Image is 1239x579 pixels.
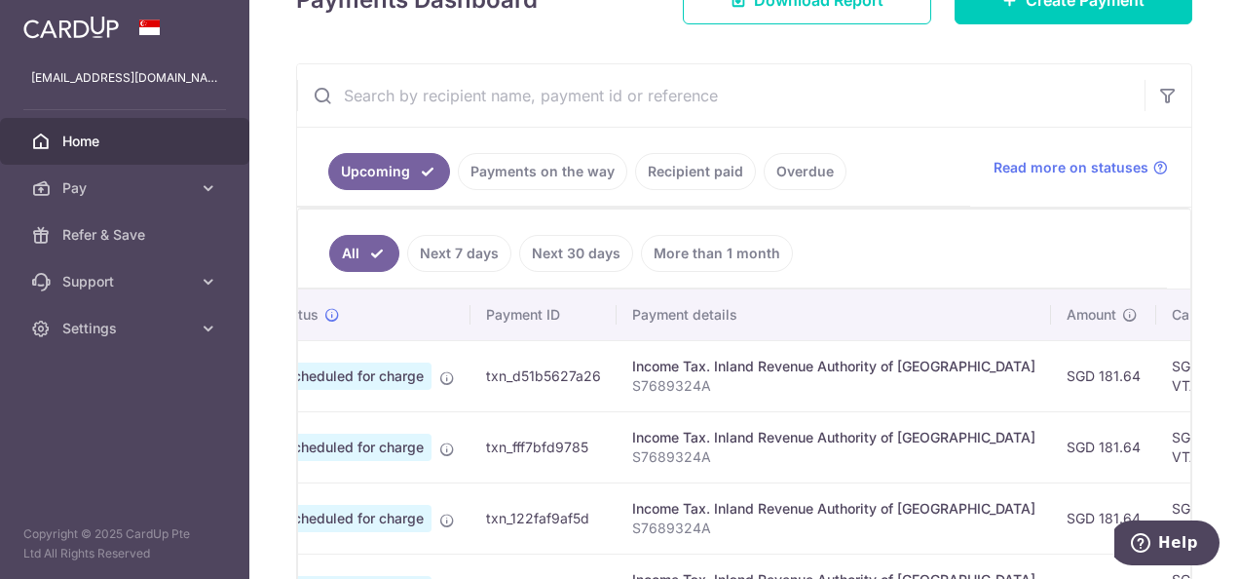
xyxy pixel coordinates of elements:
a: Payments on the way [458,153,627,190]
span: Pay [62,178,191,198]
div: Income Tax. Inland Revenue Authority of [GEOGRAPHIC_DATA] [632,428,1035,447]
span: Amount [1067,305,1116,325]
div: Income Tax. Inland Revenue Authority of [GEOGRAPHIC_DATA] [632,499,1035,519]
td: SGD 181.64 [1051,340,1156,411]
td: txn_fff7bfd9785 [470,411,617,482]
p: S7689324A [632,519,1035,538]
a: All [329,235,399,272]
a: Overdue [764,153,846,190]
span: Refer & Save [62,225,191,245]
p: [EMAIL_ADDRESS][DOMAIN_NAME] [31,68,218,88]
span: Status [277,305,319,325]
img: CardUp [23,16,119,39]
a: Recipient paid [635,153,756,190]
a: More than 1 month [641,235,793,272]
span: Scheduled for charge [277,363,432,390]
th: Payment details [617,289,1051,340]
td: txn_d51b5627a26 [470,340,617,411]
td: SGD 181.64 [1051,482,1156,554]
iframe: Opens a widget where you can find more information [1114,521,1220,569]
p: S7689324A [632,376,1035,396]
a: Next 30 days [519,235,633,272]
a: Next 7 days [407,235,511,272]
th: Payment ID [470,289,617,340]
a: Read more on statuses [994,158,1168,177]
span: Support [62,272,191,291]
a: Upcoming [328,153,450,190]
td: SGD 181.64 [1051,411,1156,482]
input: Search by recipient name, payment id or reference [297,64,1145,127]
span: Home [62,132,191,151]
span: Read more on statuses [994,158,1148,177]
span: Scheduled for charge [277,434,432,461]
span: Scheduled for charge [277,505,432,532]
div: Income Tax. Inland Revenue Authority of [GEOGRAPHIC_DATA] [632,357,1035,376]
span: Settings [62,319,191,338]
p: S7689324A [632,447,1035,467]
td: txn_122faf9af5d [470,482,617,554]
